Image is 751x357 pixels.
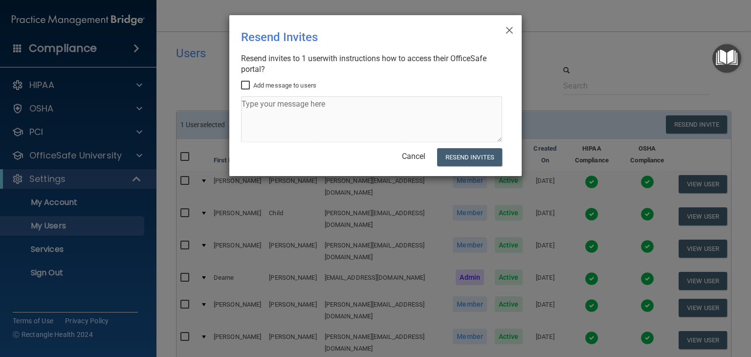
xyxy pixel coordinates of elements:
a: Cancel [402,152,425,161]
label: Add message to users [241,80,316,91]
span: × [505,19,514,39]
input: Add message to users [241,82,252,89]
button: Open Resource Center [712,44,741,73]
div: Resend Invites [241,23,470,51]
div: Resend invites to 1 user with instructions how to access their OfficeSafe portal? [241,53,502,75]
button: Resend Invites [437,148,502,166]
